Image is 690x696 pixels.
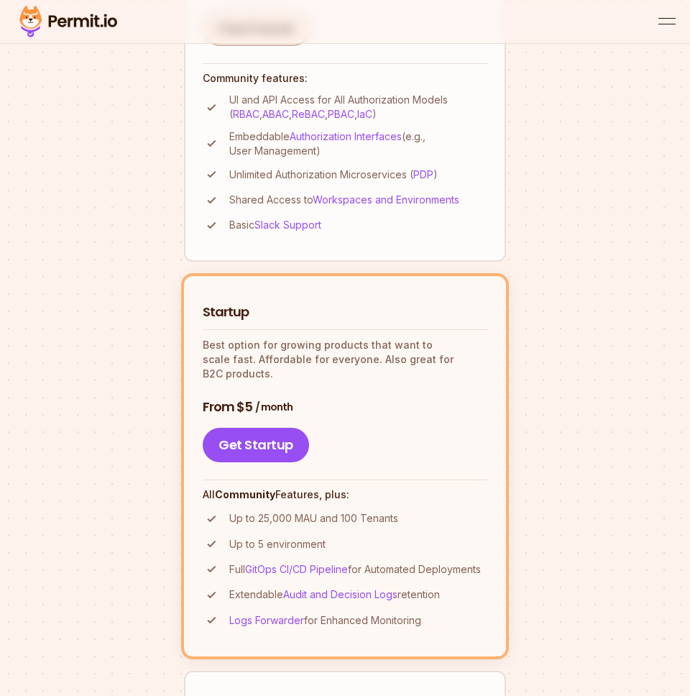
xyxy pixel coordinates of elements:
[229,537,326,551] p: Up to 5 environment
[229,614,304,626] a: Logs Forwarder
[215,488,275,500] strong: Community
[233,108,259,120] a: RBAC
[229,587,440,602] p: Extendable retention
[203,487,487,502] h4: All Features, plus:
[229,613,421,628] p: for Enhanced Monitoring
[328,108,354,120] a: PBAC
[229,562,481,577] p: Full for Automated Deployments
[283,588,397,600] a: Audit and Decision Logs
[290,130,402,142] a: Authorization Interfaces
[229,129,487,158] p: Embeddable (e.g., User Management)
[262,108,289,120] a: ABAC
[357,108,372,120] a: IaC
[292,108,325,120] a: ReBAC
[658,13,676,30] button: open menu
[413,168,433,180] a: PDP
[203,428,309,462] a: Get Startup
[229,511,398,526] p: Up to 25,000 MAU and 100 Tenants
[245,563,348,575] a: GitOps CI/CD Pipeline
[203,338,487,381] p: Best option for growing products that want to scale fast. Affordable for everyone. Also great for...
[203,303,487,321] h2: Startup
[229,193,459,207] p: Shared Access to
[229,168,438,182] p: Unlimited Authorization Microservices ( )
[14,3,122,40] img: Permit logo
[229,218,321,232] p: Basic
[229,93,487,122] p: UI and API Access for All Authorization Models ( , , , , )
[203,398,487,416] h3: From $5
[254,219,321,231] a: Slack Support
[313,193,459,206] a: Workspaces and Environments
[203,71,487,86] h4: Community features:
[255,400,293,414] span: / month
